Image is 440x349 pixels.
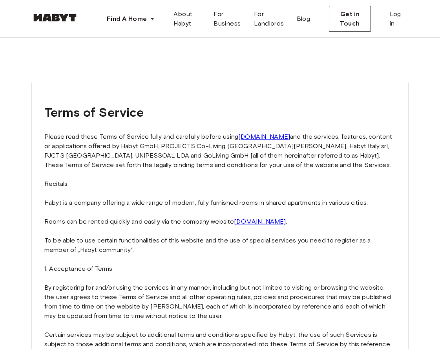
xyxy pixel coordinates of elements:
[214,9,241,28] span: For Business
[297,14,310,24] span: Blog
[383,6,409,31] a: Log in
[390,9,402,28] span: Log in
[329,6,371,32] button: Get in Touch
[238,133,290,140] a: [DOMAIN_NAME]
[107,14,147,24] span: Find A Home
[31,14,79,22] img: Habyt
[173,9,201,28] span: About Habyt
[248,6,290,31] a: For Landlords
[167,6,207,31] a: About Habyt
[336,9,364,28] span: Get in Touch
[234,218,286,225] a: [DOMAIN_NAME]
[44,103,396,122] h1: Terms of Service
[254,9,284,28] span: For Landlords
[100,11,161,27] button: Find A Home
[207,6,248,31] a: For Business
[290,6,317,31] a: Blog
